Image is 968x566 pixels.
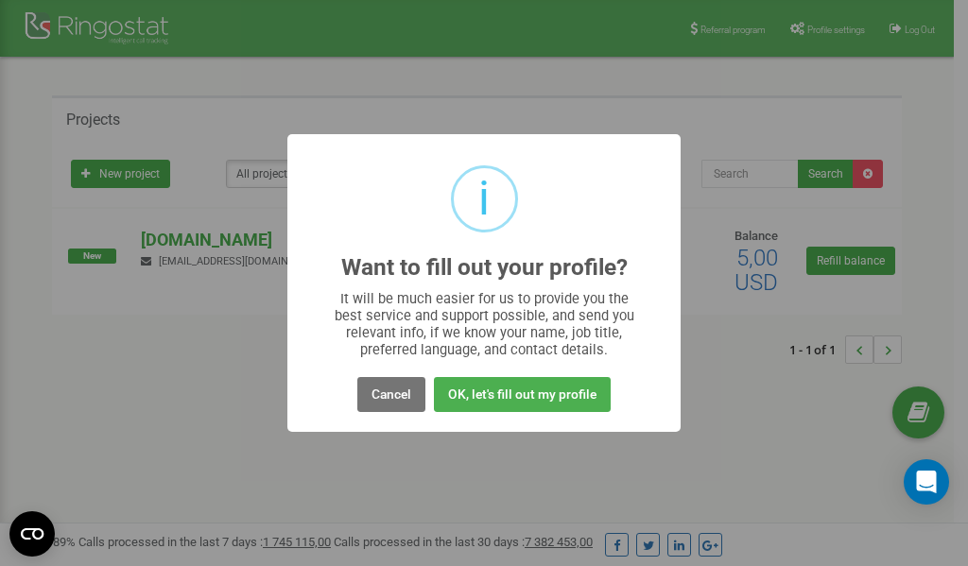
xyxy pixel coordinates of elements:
div: i [478,168,490,230]
div: It will be much easier for us to provide you the best service and support possible, and send you ... [325,290,644,358]
h2: Want to fill out your profile? [341,255,628,281]
button: Cancel [357,377,425,412]
div: Open Intercom Messenger [904,459,949,505]
button: Open CMP widget [9,511,55,557]
button: OK, let's fill out my profile [434,377,611,412]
